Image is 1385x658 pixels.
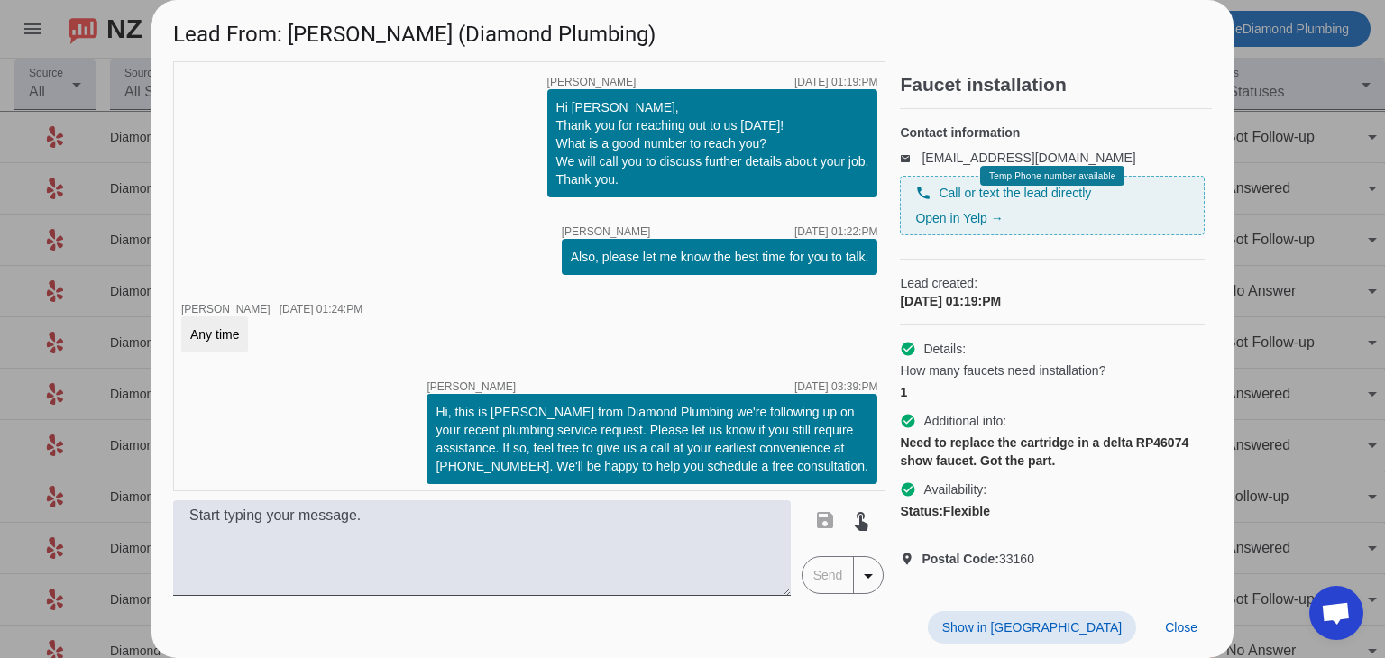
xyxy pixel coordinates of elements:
[922,550,1034,568] span: 33160
[280,304,362,315] div: [DATE] 01:24:PM
[922,552,999,566] strong: Postal Code:
[858,565,879,587] mat-icon: arrow_drop_down
[923,412,1006,430] span: Additional info:
[989,171,1115,181] span: Temp Phone number available
[915,185,931,201] mat-icon: phone
[923,340,966,358] span: Details:
[900,413,916,429] mat-icon: check_circle
[427,381,516,392] span: [PERSON_NAME]
[1165,620,1197,635] span: Close
[562,226,651,237] span: [PERSON_NAME]
[939,184,1091,202] span: Call or text the lead directly
[1309,586,1363,640] div: Open chat
[900,552,922,566] mat-icon: location_on
[556,98,869,188] div: Hi [PERSON_NAME], Thank you for reaching out to us [DATE]! What is a good number to reach you? We...
[922,151,1135,165] a: [EMAIL_ADDRESS][DOMAIN_NAME]
[900,504,942,518] strong: Status:
[190,325,239,343] div: Any time
[900,502,1205,520] div: Flexible
[794,381,877,392] div: [DATE] 03:39:PM
[571,248,869,266] div: Also, please let me know the best time for you to talk.​
[928,611,1136,644] button: Show in [GEOGRAPHIC_DATA]
[900,123,1205,142] h4: Contact information
[923,480,986,498] span: Availability:
[181,303,271,315] span: [PERSON_NAME]
[900,153,922,162] mat-icon: email
[900,361,1105,379] span: How many faucets need installation?
[547,77,637,87] span: [PERSON_NAME]
[900,434,1205,470] div: Need to replace the cartridge in a delta RP46074 show faucet. Got the part.
[900,481,916,498] mat-icon: check_circle
[900,292,1205,310] div: [DATE] 01:19:PM
[794,226,877,237] div: [DATE] 01:22:PM
[900,341,916,357] mat-icon: check_circle
[794,77,877,87] div: [DATE] 01:19:PM
[850,509,872,531] mat-icon: touch_app
[1151,611,1212,644] button: Close
[900,76,1212,94] h2: Faucet installation
[942,620,1122,635] span: Show in [GEOGRAPHIC_DATA]
[900,274,1205,292] span: Lead created:
[436,403,868,475] div: Hi, this is [PERSON_NAME] from Diamond Plumbing we're following up on your recent plumbing servic...
[915,211,1003,225] a: Open in Yelp →
[900,383,1205,401] div: 1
